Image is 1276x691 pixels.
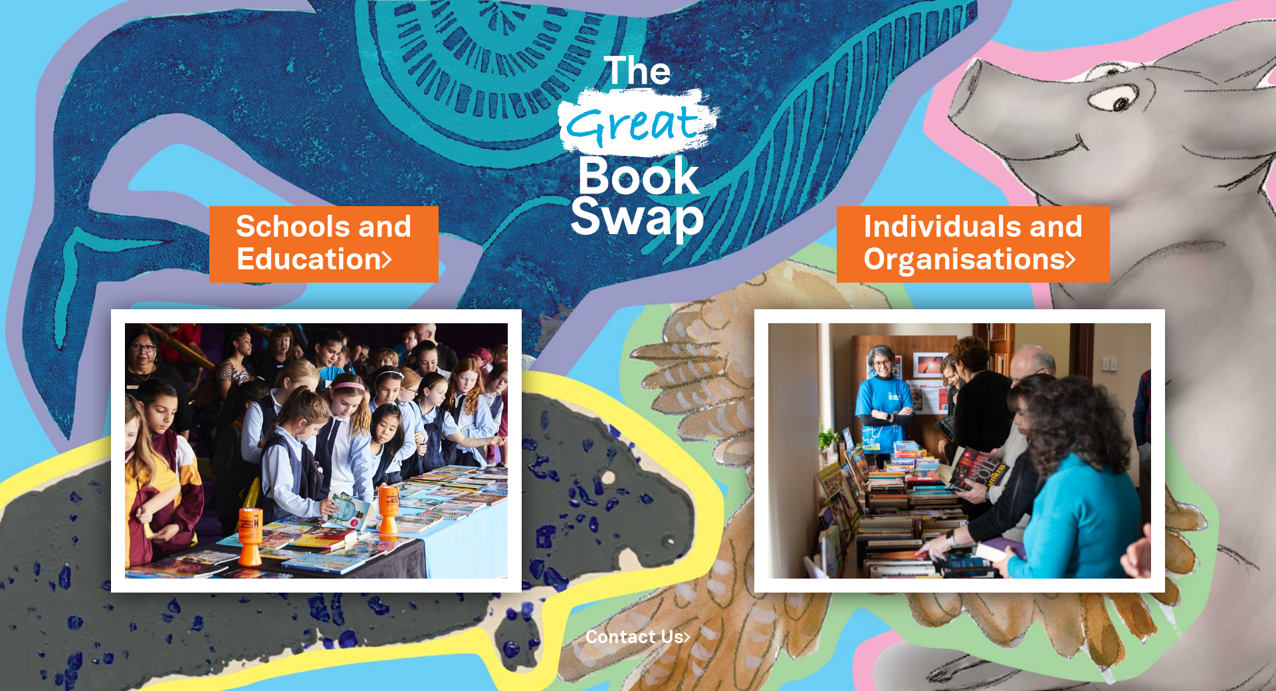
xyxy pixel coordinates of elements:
img: Schools and Education [111,309,522,593]
a: Individuals andOrganisations [863,207,1083,281]
img: Great Bookswap logo [542,16,734,272]
a: Contact Us [585,630,691,646]
img: Individuals and Organisations [754,309,1165,593]
a: Schools andEducation [236,207,412,281]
